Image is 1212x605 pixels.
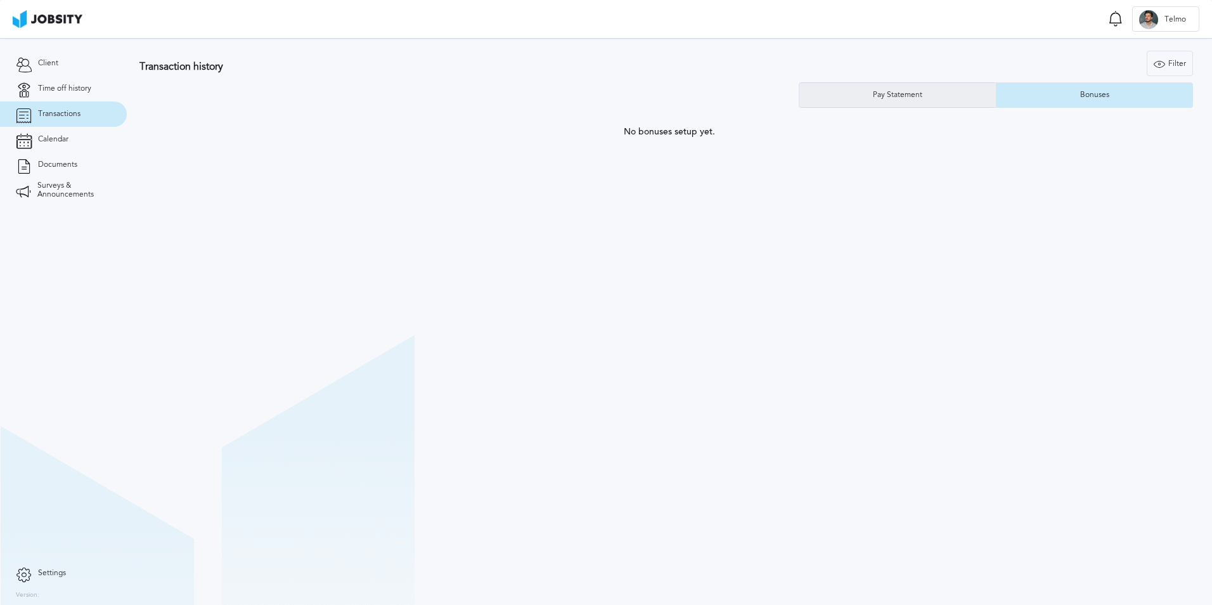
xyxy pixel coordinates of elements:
h3: Transaction history [139,61,716,72]
div: Bonuses [1074,91,1116,100]
div: T [1139,10,1158,29]
span: Telmo [1158,15,1192,24]
span: Transactions [38,110,81,119]
span: No bonuses setup yet. [624,127,715,137]
button: Filter [1147,51,1193,76]
img: ab4bad089aa723f57921c736e9817d99.png [13,10,82,28]
span: Client [38,59,58,68]
div: Filter [1147,51,1192,77]
label: Version: [16,592,39,599]
span: Time off history [38,84,91,93]
button: Bonuses [996,82,1193,108]
div: Pay Statement [867,91,929,100]
span: Documents [38,160,77,169]
span: Settings [38,569,66,578]
span: Surveys & Announcements [37,181,111,199]
button: Pay Statement [799,82,996,108]
button: TTelmo [1132,6,1199,32]
span: Calendar [38,135,68,144]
